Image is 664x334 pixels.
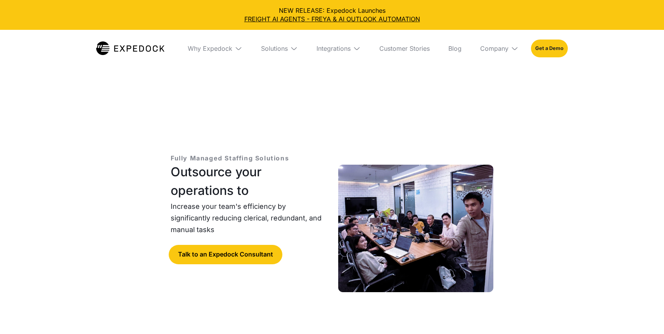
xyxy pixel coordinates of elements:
[6,6,658,24] div: NEW RELEASE: Expedock Launches
[188,45,232,52] div: Why Expedock
[310,30,367,67] div: Integrations
[171,153,289,163] p: Fully Managed Staffing Solutions
[373,30,436,67] a: Customer Stories
[182,30,249,67] div: Why Expedock
[480,45,508,52] div: Company
[171,201,326,236] p: Increase your team's efficiency by significantly reducing clerical, redundant, and manual tasks
[171,163,326,200] h1: Outsource your operations to
[6,15,658,23] a: FREIGHT AI AGENTS - FREYA & AI OUTLOOK AUTOMATION
[255,30,304,67] div: Solutions
[316,45,351,52] div: Integrations
[474,30,525,67] div: Company
[442,30,468,67] a: Blog
[261,45,288,52] div: Solutions
[169,245,282,264] a: Talk to an Expedock Consultant
[531,40,568,57] a: Get a Demo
